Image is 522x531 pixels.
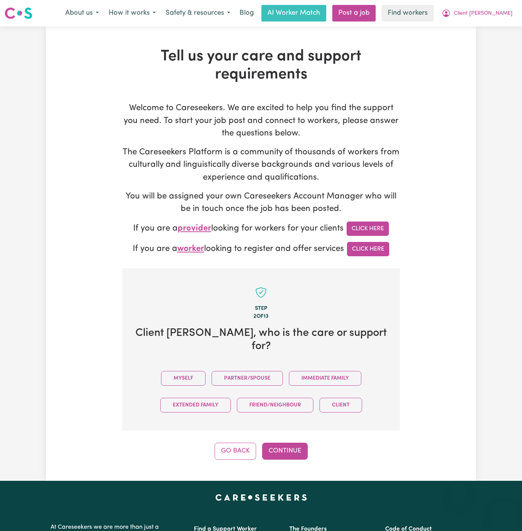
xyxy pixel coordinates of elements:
[122,242,400,256] p: If you are a looking to register and offer services
[347,242,389,256] a: Click Here
[492,501,516,525] iframe: Button to launch messaging window
[451,483,467,498] iframe: Close message
[319,398,362,412] button: Client
[237,398,313,412] button: Friend/Neighbour
[134,312,388,321] div: 2 of 13
[382,5,434,22] a: Find workers
[122,102,400,140] p: Welcome to Careseekers. We are excited to help you find the support you need. To start your job p...
[212,371,283,386] button: Partner/Spouse
[122,222,400,236] p: If you are a looking for workers for your clients
[122,190,400,215] p: You will be assigned your own Careseekers Account Manager who will be in touch once the job has b...
[454,9,513,18] span: Client [PERSON_NAME]
[5,6,32,20] img: Careseekers logo
[134,305,388,313] div: Step
[161,5,235,21] button: Safety & resources
[235,5,258,22] a: Blog
[261,5,326,22] a: AI Worker Match
[347,222,389,236] a: Click Here
[289,371,361,386] button: Immediate Family
[160,398,231,412] button: Extended Family
[104,5,161,21] button: How it works
[134,327,388,353] h2: Client [PERSON_NAME] , who is the care or support for?
[215,443,256,459] button: Go Back
[122,146,400,184] p: The Careseekers Platform is a community of thousands of workers from culturally and linguisticall...
[178,224,211,233] span: provider
[177,245,204,253] span: worker
[122,48,400,84] h1: Tell us your care and support requirements
[437,5,517,21] button: My Account
[262,443,308,459] button: Continue
[215,494,307,500] a: Careseekers home page
[60,5,104,21] button: About us
[332,5,376,22] a: Post a job
[5,5,32,22] a: Careseekers logo
[161,371,206,386] button: Myself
